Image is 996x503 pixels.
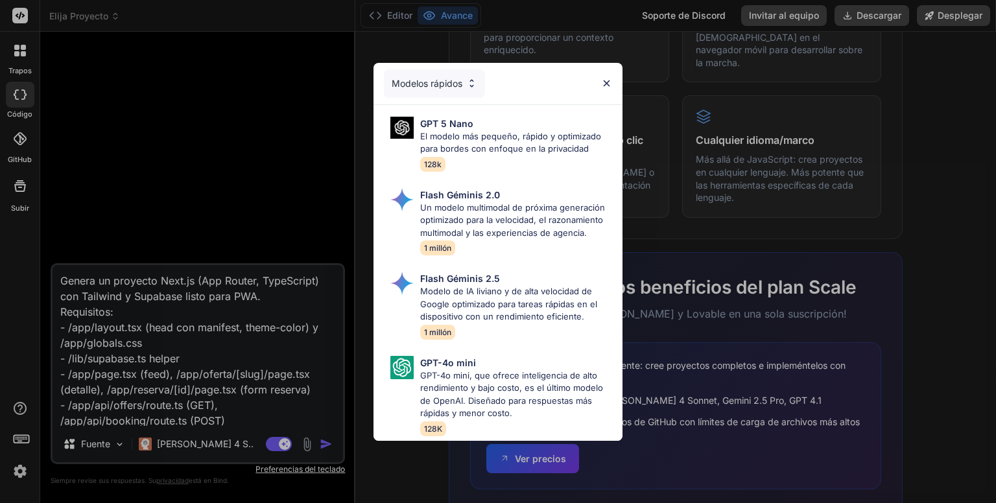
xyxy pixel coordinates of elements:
font: Modelos rápidos [392,78,462,89]
font: El modelo más pequeño, rápido y optimizado para bordes con enfoque en la privacidad [420,131,601,154]
font: GPT 5 Nano [420,118,473,129]
font: Flash Géminis 2.5 [420,273,500,284]
img: Seleccione modelos [390,272,414,295]
img: Seleccione modelos [390,356,414,379]
font: 1 millón [424,243,451,253]
font: 1 millón [424,327,451,337]
img: Seleccione modelos [390,188,414,211]
font: Un modelo multimodal de próxima generación optimizado para la velocidad, el razonamiento multimod... [420,202,605,238]
font: 128K [424,424,442,434]
font: GPT-4o mini, que ofrece inteligencia de alto rendimiento y bajo costo, es el último modelo de Ope... [420,370,603,419]
font: 128k [424,159,442,169]
img: Seleccione modelos [466,78,477,89]
font: Modelo de IA liviano y de alta velocidad de Google optimizado para tareas rápidas en el dispositi... [420,286,597,322]
img: Seleccione modelos [390,117,414,139]
font: GPT-4o mini [420,357,476,368]
img: cerca [601,78,612,89]
font: Flash Géminis 2.0 [420,189,500,200]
